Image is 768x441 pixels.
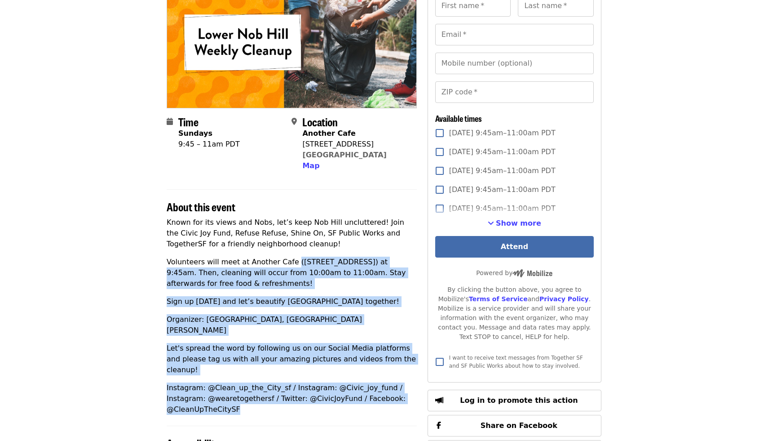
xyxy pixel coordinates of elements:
div: By clicking the button above, you agree to Mobilize's and . Mobilize is a service provider and wi... [435,285,594,342]
a: Privacy Policy [539,295,589,303]
span: [DATE] 9:45am–11:00am PDT [449,128,556,138]
strong: Sundays [178,129,212,138]
div: [STREET_ADDRESS] [302,139,386,150]
p: Volunteers will meet at Another Cafe ([STREET_ADDRESS]) at 9:45am. Then, cleaning will occur from... [167,257,417,289]
span: Time [178,114,199,129]
button: Map [302,160,319,171]
div: 9:45 – 11am PDT [178,139,240,150]
span: [DATE] 9:45am–11:00am PDT [449,165,556,176]
input: ZIP code [435,81,594,103]
button: See more timeslots [488,218,541,229]
span: Powered by [476,269,552,276]
span: Map [302,161,319,170]
span: About this event [167,199,235,214]
span: Show more [496,219,541,227]
span: [DATE] 9:45am–11:00am PDT [449,184,556,195]
strong: Another Cafe [302,129,355,138]
p: Instagram: @Clean_up_the_City_sf / Instagram: @Civic_joy_fund / Instagram: @wearetogethersf / Twi... [167,383,417,415]
span: Share on Facebook [481,421,557,430]
i: map-marker-alt icon [291,117,297,126]
a: Terms of Service [469,295,528,303]
input: Mobile number (optional) [435,53,594,74]
p: Let's spread the word by following us on our Social Media platforms and please tag us with all yo... [167,343,417,375]
span: I want to receive text messages from Together SF and SF Public Works about how to stay involved. [449,355,583,369]
button: Share on Facebook [428,415,601,437]
button: Log in to promote this action [428,390,601,411]
span: [DATE] 9:45am–11:00am PDT [449,147,556,157]
a: [GEOGRAPHIC_DATA] [302,151,386,159]
span: Available times [435,112,482,124]
i: calendar icon [167,117,173,126]
span: Log in to promote this action [460,396,578,405]
span: [DATE] 9:45am–11:00am PDT [449,203,556,214]
p: Known for its views and Nobs, let’s keep Nob Hill uncluttered! Join the Civic Joy Fund, Refuse Re... [167,217,417,249]
button: Attend [435,236,594,258]
p: Sign up [DATE] and let’s beautify [GEOGRAPHIC_DATA] together! [167,296,417,307]
span: Location [302,114,338,129]
p: Organizer: [GEOGRAPHIC_DATA], [GEOGRAPHIC_DATA][PERSON_NAME] [167,314,417,336]
img: Powered by Mobilize [512,269,552,277]
input: Email [435,24,594,45]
